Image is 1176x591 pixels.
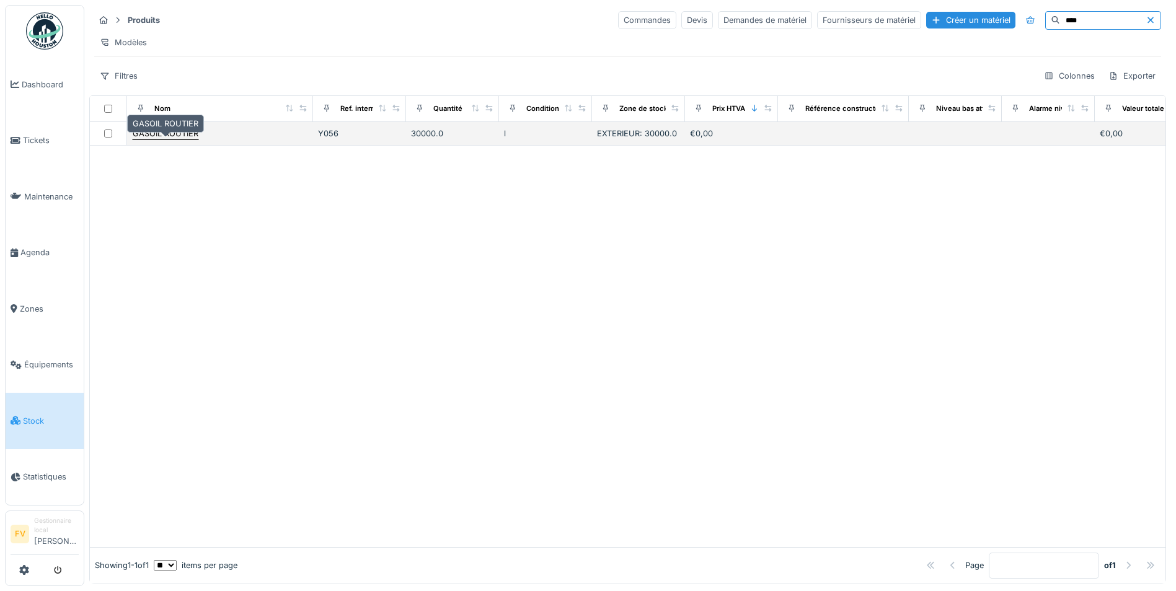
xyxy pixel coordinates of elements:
[6,449,84,506] a: Statistiques
[6,225,84,281] a: Agenda
[1104,559,1116,571] strong: of 1
[23,134,79,146] span: Tickets
[681,11,713,29] div: Devis
[936,103,1003,114] div: Niveau bas atteint ?
[1029,103,1091,114] div: Alarme niveau bas
[433,103,462,114] div: Quantité
[34,516,79,535] div: Gestionnaire local
[411,128,494,139] div: 30000.0
[20,303,79,315] span: Zones
[6,337,84,393] a: Équipements
[94,33,153,51] div: Modèles
[34,516,79,552] li: [PERSON_NAME]
[817,11,921,29] div: Fournisseurs de matériel
[618,11,676,29] div: Commandes
[26,12,63,50] img: Badge_color-CXgf-gQk.svg
[11,525,29,543] li: FV
[526,103,585,114] div: Conditionnement
[127,115,204,133] div: GASOIL ROUTIER
[24,191,79,203] span: Maintenance
[1038,67,1100,85] div: Colonnes
[340,103,379,114] div: Ref. interne
[23,471,79,483] span: Statistiques
[1103,67,1161,85] div: Exporter
[154,103,170,114] div: Nom
[95,559,149,571] div: Showing 1 - 1 of 1
[20,247,79,258] span: Agenda
[504,128,587,139] div: l
[6,169,84,225] a: Maintenance
[22,79,79,90] span: Dashboard
[123,14,165,26] strong: Produits
[597,129,677,138] span: EXTERIEUR: 30000.0
[690,128,773,139] div: €0,00
[318,128,401,139] div: Y056
[965,559,984,571] div: Page
[94,67,143,85] div: Filtres
[6,113,84,169] a: Tickets
[133,128,198,139] div: GASOIL ROUTIER
[6,281,84,337] a: Zones
[718,11,812,29] div: Demandes de matériel
[11,516,79,555] a: FV Gestionnaire local[PERSON_NAME]
[1122,103,1164,114] div: Valeur totale
[23,415,79,427] span: Stock
[6,56,84,113] a: Dashboard
[619,103,680,114] div: Zone de stockage
[805,103,886,114] div: Référence constructeur
[24,359,79,370] span: Équipements
[154,559,237,571] div: items per page
[712,103,745,114] div: Prix HTVA
[926,12,1015,28] div: Créer un matériel
[6,393,84,449] a: Stock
